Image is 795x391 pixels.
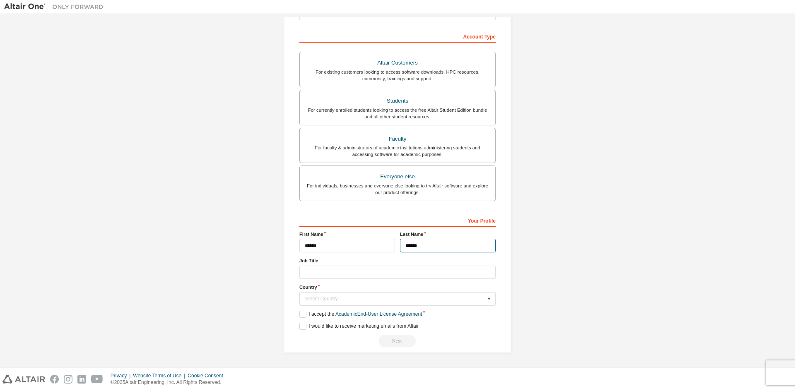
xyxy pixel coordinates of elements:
div: Privacy [111,372,133,379]
img: linkedin.svg [77,375,86,384]
label: Job Title [299,257,496,264]
label: I accept the [299,311,422,318]
img: instagram.svg [64,375,72,384]
label: I would like to receive marketing emails from Altair [299,323,419,330]
div: Read and acccept EULA to continue [299,335,496,347]
img: youtube.svg [91,375,103,384]
img: Altair One [4,2,108,11]
div: For faculty & administrators of academic institutions administering students and accessing softwa... [305,144,490,158]
div: Everyone else [305,171,490,182]
label: Last Name [400,231,496,237]
div: Website Terms of Use [133,372,188,379]
div: For existing customers looking to access software downloads, HPC resources, community, trainings ... [305,69,490,82]
label: Country [299,284,496,290]
div: Students [305,95,490,107]
a: Academic End-User License Agreement [335,311,422,317]
label: First Name [299,231,395,237]
div: Select Country [305,296,485,301]
div: Your Profile [299,213,496,227]
div: For currently enrolled students looking to access the free Altair Student Edition bundle and all ... [305,107,490,120]
div: Faculty [305,133,490,145]
p: © 2025 Altair Engineering, Inc. All Rights Reserved. [111,379,228,386]
div: Cookie Consent [188,372,228,379]
img: altair_logo.svg [2,375,45,384]
div: For individuals, businesses and everyone else looking to try Altair software and explore our prod... [305,182,490,196]
div: Account Type [299,29,496,43]
img: facebook.svg [50,375,59,384]
div: Altair Customers [305,57,490,69]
